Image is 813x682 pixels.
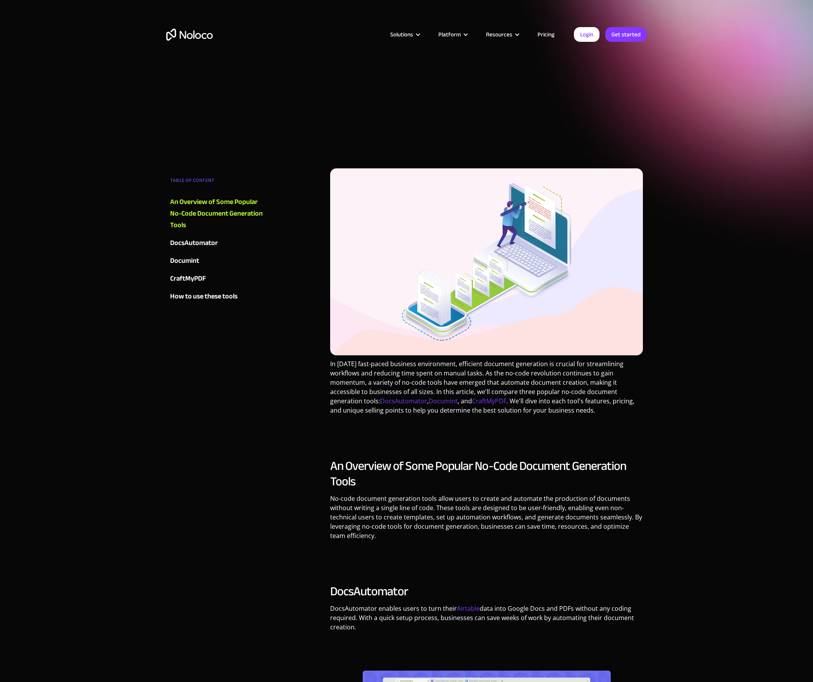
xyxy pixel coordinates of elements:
[381,29,429,39] div: Solutions
[486,29,512,39] div: Resources
[476,29,528,39] div: Resources
[330,604,643,637] p: DocsAutomator enables users to turn their data into Google Docs and PDFs without any coding requi...
[330,641,643,656] p: ‍
[605,27,647,42] a: Get started
[170,255,199,267] div: Documint
[457,604,480,613] a: Airtable
[170,175,264,190] div: TABLE OF CONTENT
[429,397,458,405] a: Documint
[330,359,643,421] p: In [DATE] fast-paced business environment, efficient document generation is crucial for streamlin...
[528,29,564,39] a: Pricing
[330,550,643,565] p: ‍
[390,29,413,39] div: Solutions
[330,458,643,489] h2: An Overview of Some Popular No-Code Document Generation Tools
[170,273,264,284] a: CraftMyPDF
[166,29,213,41] a: home
[330,425,643,440] p: ‍
[574,27,599,42] a: Login
[330,494,643,546] p: No-code document generation tools allow users to create and automate the production of documents ...
[429,29,476,39] div: Platform
[438,29,461,39] div: Platform
[170,237,218,249] div: DocsAutomator
[380,397,427,405] a: DocsAutomator
[170,196,264,231] a: An Overview of Some Popular No-Code Document Generation Tools
[170,291,264,302] a: How to use these tools
[170,255,264,267] a: Documint
[330,580,408,603] a: DocsAutomator
[170,273,206,284] div: CraftMyPDF
[472,397,506,405] a: CraftMyPDF
[170,291,238,302] div: How to use these tools
[170,237,264,249] a: DocsAutomator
